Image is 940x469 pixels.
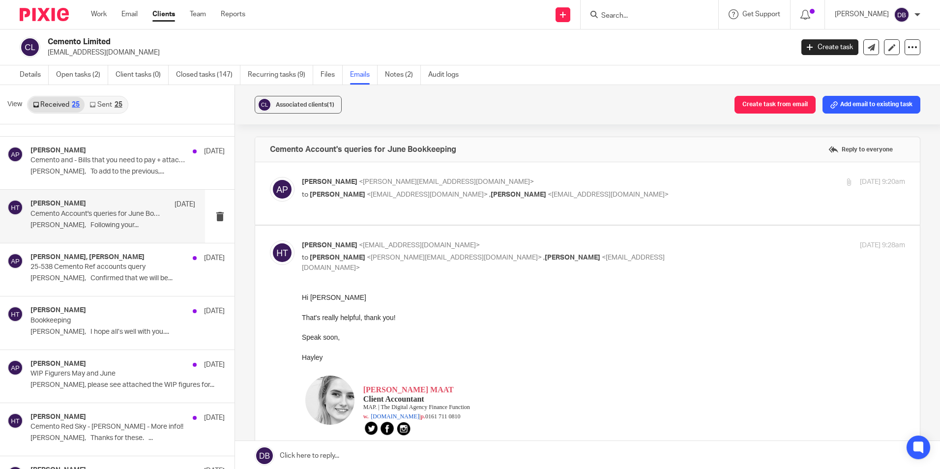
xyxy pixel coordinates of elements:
[894,7,910,23] img: svg%3E
[826,142,895,157] label: Reply to everyone
[3,83,53,132] img: thumbnail
[367,191,488,198] span: <[EMAIL_ADDRESS][DOMAIN_NAME]>
[600,12,689,21] input: Search
[93,128,110,144] img: -goYiEiSUn4fahrAdzMm464EtCS0W79FNTljXEL253DzfxkNewp-_W4cbbNHMUJX2_FtP9-VftYoNYm1BM-tOmJACW_9XAv8L...
[359,178,534,185] span: <[PERSON_NAME][EMAIL_ADDRESS][DOMAIN_NAME]>
[7,99,22,110] span: View
[56,65,108,85] a: Open tasks (2)
[367,254,542,261] span: <[PERSON_NAME][EMAIL_ADDRESS][DOMAIN_NAME]>
[248,65,313,85] a: Recurring tasks (9)
[321,65,343,85] a: Files
[545,254,600,261] span: [PERSON_NAME]
[385,65,421,85] a: Notes (2)
[20,8,69,21] img: Pixie
[121,9,138,19] a: Email
[30,200,86,208] h4: [PERSON_NAME]
[30,306,86,315] h4: [PERSON_NAME]
[30,381,225,389] p: [PERSON_NAME], please see attached the WIP figures for...
[302,254,665,271] span: <[EMAIL_ADDRESS][DOMAIN_NAME]>
[190,9,206,19] a: Team
[61,120,67,127] span: w.
[310,254,365,261] span: [PERSON_NAME]
[61,93,152,101] span: [PERSON_NAME] MAAT
[117,120,118,127] span: |
[30,156,186,165] p: Cemento and - Bills that you need to pay + attachments
[860,240,905,251] p: [DATE] 9:28am
[20,65,49,85] a: Details
[204,147,225,156] p: [DATE]
[822,96,920,114] button: Add email to existing task
[30,147,86,155] h4: [PERSON_NAME]
[61,128,77,144] img: fIwHCCfReYeJIXnCbcu8bRs72Do1yAHvNDecfZCEc7BjxlEFBlSAp4xz8_IPvs4SU_pRpsB-uFZ-mzfAm4rX0-cgwaf1yVdG3...
[860,177,905,187] p: [DATE] 9:20am
[255,96,342,114] button: Associated clients(1)
[30,317,186,325] p: Bookkeeping
[7,147,23,162] img: svg%3E
[30,360,86,368] h4: [PERSON_NAME]
[302,191,308,198] span: to
[428,65,466,85] a: Audit logs
[118,120,123,127] span: p.
[30,263,186,271] p: 25-538 Cemento Ref accounts query
[30,274,225,283] p: [PERSON_NAME], Confirmed that we will be...
[302,178,357,185] span: [PERSON_NAME]
[310,191,365,198] span: [PERSON_NAME]
[7,253,23,269] img: svg%3E
[742,11,780,18] span: Get Support
[30,413,86,421] h4: [PERSON_NAME]
[30,221,195,230] p: [PERSON_NAME], Following your...
[270,240,294,265] img: svg%3E
[7,200,23,215] img: svg%3E
[72,101,80,108] div: 25
[30,434,225,442] p: [PERSON_NAME], Thanks for these. ...
[489,191,491,198] span: ,
[221,9,245,19] a: Reports
[7,306,23,322] img: svg%3E
[276,102,334,108] span: Associated clients
[350,65,378,85] a: Emails
[30,370,186,378] p: WIP Figurers May and June
[69,119,117,127] a: [DOMAIN_NAME]
[152,9,175,19] a: Clients
[491,191,546,198] span: [PERSON_NAME]
[28,97,85,113] a: Received25
[176,65,240,85] a: Closed tasks (147)
[69,120,117,127] span: [DOMAIN_NAME]
[116,65,169,85] a: Client tasks (0)
[77,128,93,144] img: KgMSHaDmXuXNCb3qpIoqR2BS0-RL6R88mQWN7hocyS0wks4NEobSsdqpxvbhSHMaIcWoaGAyr7Onm6eAekeYtFqGlx1kkDb6v...
[801,39,858,55] a: Create task
[204,360,225,370] p: [DATE]
[835,9,889,19] p: [PERSON_NAME]
[48,48,787,58] p: [EMAIL_ADDRESS][DOMAIN_NAME]
[548,191,669,198] span: <[EMAIL_ADDRESS][DOMAIN_NAME]>
[61,111,168,118] span: MAP. | The Digital Agency Finance Function
[30,253,145,262] h4: [PERSON_NAME], [PERSON_NAME]
[327,102,334,108] span: (1)
[30,328,225,336] p: [PERSON_NAME], I hope all’s well with you....
[85,97,127,113] a: Sent25
[7,360,23,376] img: svg%3E
[543,254,545,261] span: ,
[30,423,186,431] p: Cemento Red Sky - [PERSON_NAME] - More info!!
[91,9,107,19] a: Work
[204,306,225,316] p: [DATE]
[115,101,122,108] div: 25
[48,37,639,47] h2: Cemento Limited
[123,120,159,127] span: 0161 711 0810
[359,242,480,249] span: <[EMAIL_ADDRESS][DOMAIN_NAME]>
[302,242,357,249] span: [PERSON_NAME]
[270,145,456,154] h4: Cemento Account's queries for June Bookkeeping
[61,102,122,111] span: Client Accountant
[175,200,195,209] p: [DATE]
[204,413,225,423] p: [DATE]
[7,413,23,429] img: svg%3E
[30,210,162,218] p: Cemento Account's queries for June Bookkeeping
[302,254,308,261] span: to
[734,96,816,114] button: Create task from email
[270,177,294,202] img: svg%3E
[20,37,40,58] img: svg%3E
[30,168,225,176] p: [PERSON_NAME], To add to the previous,...
[204,253,225,263] p: [DATE]
[257,97,272,112] img: svg%3E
